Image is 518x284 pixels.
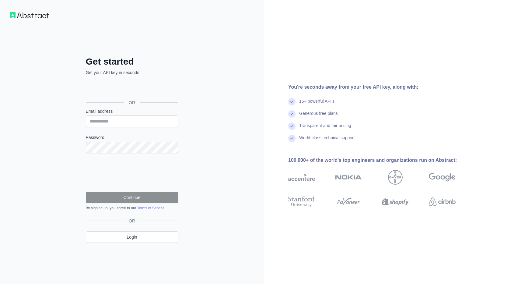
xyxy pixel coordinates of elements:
img: shopify [382,195,409,208]
img: accenture [288,170,315,185]
span: OR [126,218,138,224]
img: check mark [288,122,296,130]
img: check mark [288,98,296,105]
div: Generous free plans [299,110,338,122]
img: check mark [288,135,296,142]
a: Terms of Service [137,206,164,210]
label: Password [86,134,178,140]
span: OR [124,100,140,106]
label: Email address [86,108,178,114]
p: Get your API key in seconds [86,69,178,76]
div: Transparent and fair pricing [299,122,351,135]
iframe: reCAPTCHA [86,161,178,184]
img: payoneer [335,195,362,208]
img: bayer [388,170,403,185]
img: check mark [288,110,296,118]
img: stanford university [288,195,315,208]
a: Login [86,231,178,243]
img: airbnb [429,195,456,208]
img: nokia [335,170,362,185]
div: 100,000+ of the world's top engineers and organizations run on Abstract: [288,157,475,164]
div: You're seconds away from your free API key, along with: [288,83,475,91]
h2: Get started [86,56,178,67]
div: By signing up, you agree to our . [86,206,178,211]
button: Continue [86,192,178,203]
img: Workflow [10,12,49,18]
div: 15+ powerful API's [299,98,334,110]
img: google [429,170,456,185]
div: World-class technical support [299,135,355,147]
iframe: Sign in with Google Button [83,82,180,96]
